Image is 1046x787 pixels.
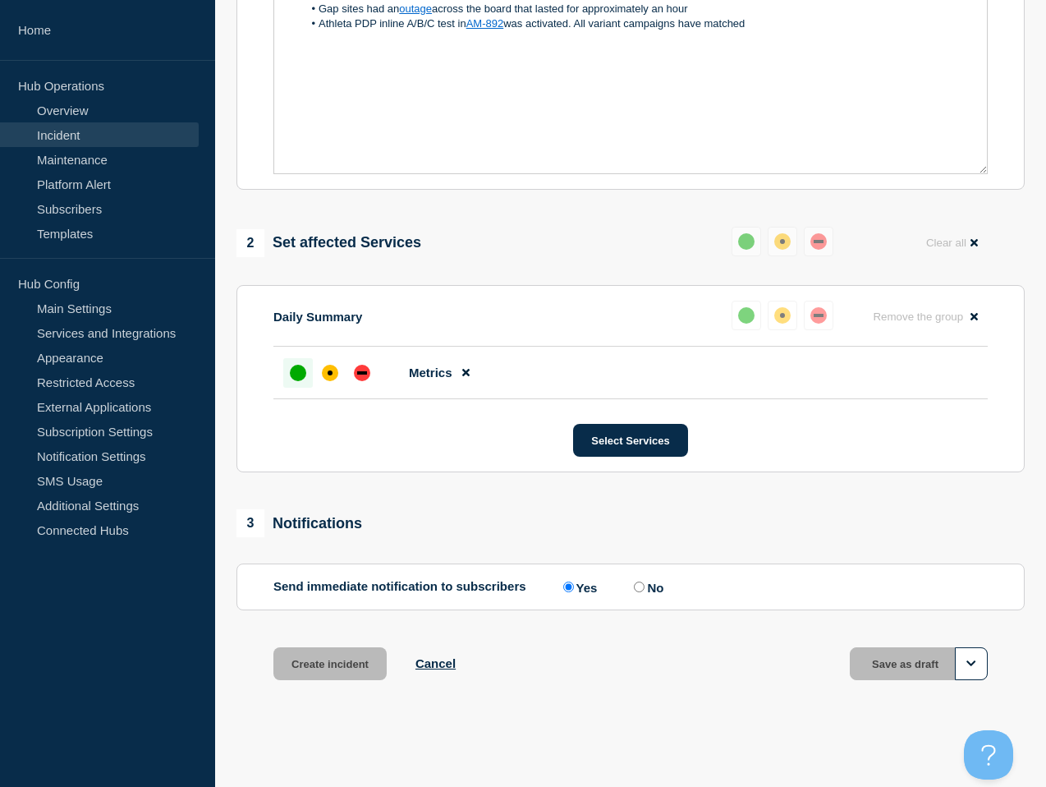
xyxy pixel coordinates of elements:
label: Yes [559,579,598,595]
div: Send immediate notification to subscribers [273,579,988,595]
input: Yes [563,582,574,592]
div: Notifications [236,509,362,537]
button: Cancel [415,656,456,670]
button: Options [955,647,988,680]
button: affected [768,227,797,256]
button: affected [768,301,797,330]
span: Remove the group [873,311,963,323]
a: outage [399,2,432,15]
button: Clear all [916,227,988,259]
button: Select Services [573,424,687,457]
li: Gap sites had an across the board that lasted for approximately an hour [303,2,975,16]
p: Send immediate notification to subscribers [273,579,526,595]
iframe: Help Scout Beacon - Open [964,730,1013,780]
input: No [634,582,645,592]
button: down [804,301,833,330]
label: No [630,579,663,595]
div: affected [774,233,791,250]
div: up [738,307,755,324]
li: Athleta PDP inline A/B/C test in was activated. All variant campaigns have matched [303,16,975,31]
button: up [732,301,761,330]
div: down [354,365,370,381]
div: up [738,233,755,250]
div: affected [774,307,791,324]
div: affected [322,365,338,381]
span: 2 [236,229,264,257]
span: Metrics [409,366,452,380]
button: Create incident [273,647,387,680]
button: down [804,227,833,256]
a: AM-892 [466,17,504,30]
div: Set affected Services [236,229,421,257]
div: down [810,233,827,250]
div: up [290,365,306,381]
span: 3 [236,509,264,537]
div: down [810,307,827,324]
p: Daily Summary [273,310,362,324]
button: Remove the group [863,301,988,333]
button: Save as draft [850,647,988,680]
button: up [732,227,761,256]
